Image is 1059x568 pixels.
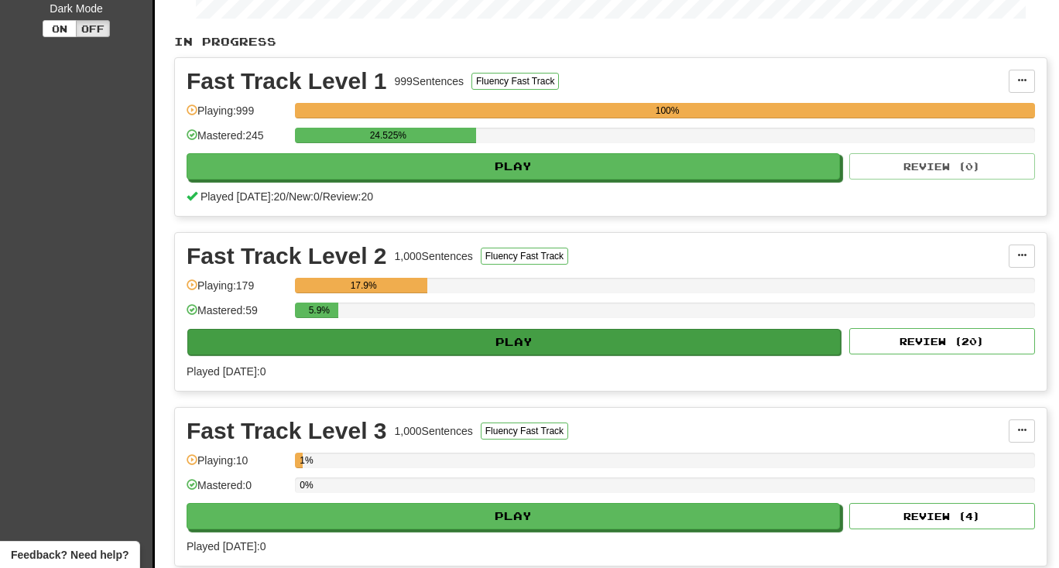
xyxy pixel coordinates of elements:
[320,190,323,203] span: /
[481,423,568,440] button: Fluency Fast Track
[200,190,286,203] span: Played [DATE]: 20
[187,329,841,355] button: Play
[849,328,1035,354] button: Review (20)
[300,303,338,318] div: 5.9%
[187,453,287,478] div: Playing: 10
[323,190,373,203] span: Review: 20
[395,423,473,439] div: 1,000 Sentences
[300,453,302,468] div: 1%
[849,153,1035,180] button: Review (0)
[286,190,289,203] span: /
[187,419,387,443] div: Fast Track Level 3
[11,547,129,563] span: Open feedback widget
[849,503,1035,529] button: Review (4)
[187,540,266,553] span: Played [DATE]: 0
[289,190,320,203] span: New: 0
[187,278,287,303] div: Playing: 179
[76,20,110,37] button: Off
[174,34,1047,50] p: In Progress
[187,503,840,529] button: Play
[187,153,840,180] button: Play
[187,303,287,328] div: Mastered: 59
[187,128,287,153] div: Mastered: 245
[395,248,473,264] div: 1,000 Sentences
[187,70,387,93] div: Fast Track Level 1
[187,365,266,378] span: Played [DATE]: 0
[395,74,464,89] div: 999 Sentences
[300,103,1035,118] div: 100%
[12,1,141,16] div: Dark Mode
[187,103,287,128] div: Playing: 999
[481,248,568,265] button: Fluency Fast Track
[471,73,559,90] button: Fluency Fast Track
[300,278,427,293] div: 17.9%
[187,245,387,268] div: Fast Track Level 2
[187,477,287,503] div: Mastered: 0
[43,20,77,37] button: On
[300,128,476,143] div: 24.525%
